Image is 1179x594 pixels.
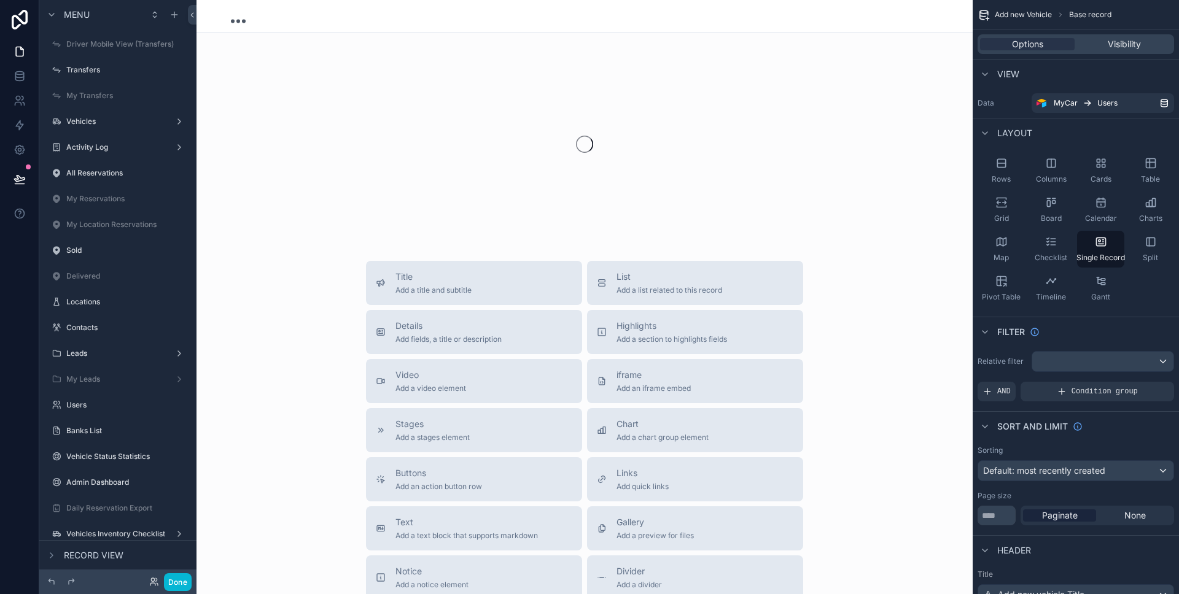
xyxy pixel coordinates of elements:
label: Vehicles [66,117,169,126]
a: Leads [47,344,189,363]
button: Map [978,231,1025,268]
button: Split [1127,231,1174,268]
label: My Leads [66,374,169,384]
a: Delivered [47,266,189,286]
label: All Reservations [66,168,187,178]
button: Rows [978,152,1025,189]
a: MyCarUsers [1032,93,1174,113]
span: Pivot Table [982,292,1021,302]
label: My Location Reservations [66,220,187,229]
button: Calendar [1077,191,1124,228]
label: Vehicles Inventory Checklist [66,529,169,539]
a: Vehicles [47,112,189,131]
img: Airtable Logo [1037,98,1046,108]
label: Banks List [66,426,187,436]
label: Sorting [978,445,1003,455]
span: Paginate [1042,509,1078,522]
span: Single Record [1076,253,1125,263]
span: Calendar [1085,214,1117,223]
span: Condition group [1072,387,1138,396]
button: Single Record [1077,231,1124,268]
label: My Reservations [66,194,187,204]
a: All Reservations [47,163,189,183]
button: Timeline [1027,270,1075,307]
span: Checklist [1035,253,1067,263]
a: My Transfers [47,86,189,106]
label: Vehicle Status Statistics [66,452,187,461]
button: Cards [1077,152,1124,189]
a: My Location Reservations [47,215,189,234]
label: My Transfers [66,91,187,101]
button: Pivot Table [978,270,1025,307]
label: Data [978,98,1027,108]
span: Timeline [1036,292,1066,302]
span: Table [1141,174,1160,184]
a: Activity Log [47,137,189,157]
a: Admin Dashboard [47,472,189,492]
a: Transfers [47,60,189,80]
label: Sold [66,245,187,255]
a: My Reservations [47,189,189,209]
label: Page size [978,491,1011,501]
span: Options [1012,38,1043,50]
span: Base record [1069,10,1111,20]
span: Add new Vehicle [995,10,1052,20]
label: Relative filter [978,357,1027,366]
span: Charts [1139,214,1162,223]
span: Columns [1036,174,1067,184]
span: Filter [997,326,1025,338]
button: Grid [978,191,1025,228]
a: Banks List [47,421,189,441]
a: Vehicle Status Statistics [47,447,189,466]
span: Sort And Limit [997,420,1068,433]
button: Columns [1027,152,1075,189]
span: Map [994,253,1009,263]
span: Split [1143,253,1158,263]
label: Users [66,400,187,410]
a: Vehicles Inventory Checklist [47,524,189,544]
span: Visibility [1108,38,1141,50]
label: Title [978,569,1174,579]
span: MyCar [1054,98,1078,108]
label: Leads [66,349,169,358]
label: Delivered [66,271,187,281]
a: Contacts [47,318,189,337]
a: Users [47,395,189,415]
label: Transfers [66,65,187,75]
span: Gantt [1091,292,1110,302]
span: Default: most recently created [983,465,1105,476]
span: Cards [1091,174,1111,184]
span: Board [1041,214,1062,223]
span: View [997,68,1019,80]
label: Activity Log [66,142,169,152]
a: Sold [47,241,189,260]
label: Admin Dashboard [66,477,187,487]
button: Done [164,573,192,591]
a: Daily Reservation Export [47,498,189,518]
a: Locations [47,292,189,312]
span: AND [997,387,1011,396]
span: Rows [992,174,1011,184]
label: Driver Mobile View (Transfers) [66,39,187,49]
button: Board [1027,191,1075,228]
button: Charts [1127,191,1174,228]
label: Daily Reservation Export [66,503,187,513]
span: Header [997,544,1031,557]
span: Users [1097,98,1118,108]
a: Driver Mobile View (Transfers) [47,34,189,54]
span: Record view [64,549,123,561]
label: Contacts [66,323,187,333]
span: Menu [64,9,90,21]
button: Table [1127,152,1174,189]
button: Gantt [1077,270,1124,307]
button: Checklist [1027,231,1075,268]
label: Locations [66,297,187,307]
span: Layout [997,127,1032,139]
span: Grid [994,214,1009,223]
a: My Leads [47,369,189,389]
button: Default: most recently created [978,460,1174,481]
span: None [1124,509,1146,522]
